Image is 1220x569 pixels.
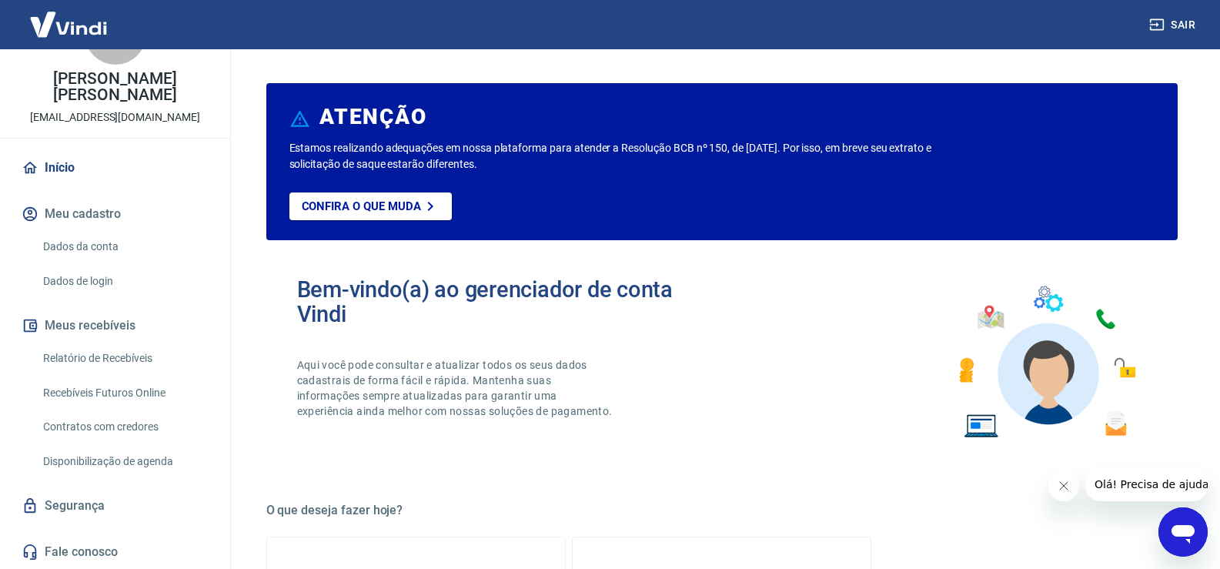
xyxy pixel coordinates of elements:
[9,11,129,23] span: Olá! Precisa de ajuda?
[289,140,981,172] p: Estamos realizando adequações em nossa plataforma para atender a Resolução BCB nº 150, de [DATE]....
[37,343,212,374] a: Relatório de Recebíveis
[18,197,212,231] button: Meu cadastro
[30,109,200,126] p: [EMAIL_ADDRESS][DOMAIN_NAME]
[18,535,212,569] a: Fale conosco
[1158,507,1208,557] iframe: Botão para abrir a janela de mensagens
[1146,11,1202,39] button: Sair
[319,109,426,125] h6: ATENÇÃO
[37,377,212,409] a: Recebíveis Futuros Online
[12,71,218,103] p: [PERSON_NAME] [PERSON_NAME]
[37,411,212,443] a: Contratos com credores
[1085,467,1208,501] iframe: Mensagem da empresa
[289,192,452,220] a: Confira o que muda
[18,151,212,185] a: Início
[37,231,212,263] a: Dados da conta
[297,357,616,419] p: Aqui você pode consultar e atualizar todos os seus dados cadastrais de forma fácil e rápida. Mant...
[18,309,212,343] button: Meus recebíveis
[18,1,119,48] img: Vindi
[297,277,722,326] h2: Bem-vindo(a) ao gerenciador de conta Vindi
[302,199,421,213] p: Confira o que muda
[1048,470,1079,501] iframe: Fechar mensagem
[37,446,212,477] a: Disponibilização de agenda
[37,266,212,297] a: Dados de login
[945,277,1147,447] img: Imagem de um avatar masculino com diversos icones exemplificando as funcionalidades do gerenciado...
[266,503,1178,518] h5: O que deseja fazer hoje?
[18,489,212,523] a: Segurança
